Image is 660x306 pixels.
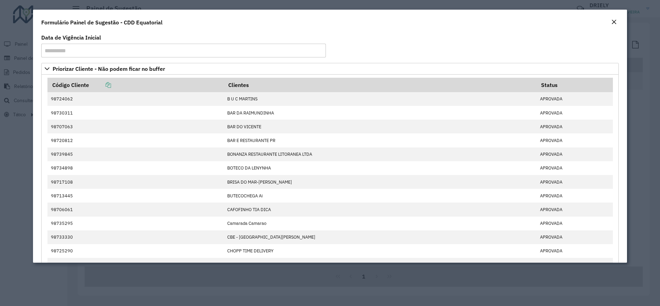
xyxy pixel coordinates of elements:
[223,92,536,106] td: B U C MARTINS
[47,244,224,258] td: 98725290
[47,230,224,244] td: 98733330
[53,66,165,72] span: Priorizar Cliente - Não podem ficar no buffer
[223,258,536,272] td: COMERCIAL [GEOGRAPHIC_DATA]
[223,203,536,216] td: CAFOFINHO TIA DICA
[47,147,224,161] td: 98739845
[41,18,163,26] h4: Formulário Painel de Sugestão - CDD Equatorial
[223,161,536,175] td: BOTECO DA LENYNHA
[537,189,613,203] td: APROVADA
[223,133,536,147] td: BAR E RESTAURANTE PR
[537,78,613,92] th: Status
[609,18,619,27] button: Close
[537,120,613,133] td: APROVADA
[47,189,224,203] td: 98713445
[223,78,536,92] th: Clientes
[47,161,224,175] td: 98734898
[537,244,613,258] td: APROVADA
[47,92,224,106] td: 98724062
[89,81,111,88] a: Copiar
[537,92,613,106] td: APROVADA
[223,120,536,133] td: BAR DO VICENTE
[47,217,224,230] td: 98735295
[47,175,224,189] td: 98717108
[537,133,613,147] td: APROVADA
[537,161,613,175] td: APROVADA
[537,106,613,120] td: APROVADA
[47,203,224,216] td: 98706061
[537,147,613,161] td: APROVADA
[537,230,613,244] td: APROVADA
[47,120,224,133] td: 98707063
[223,217,536,230] td: Camarada Camarao
[47,258,224,272] td: 98708640
[223,106,536,120] td: BAR DA RAIMUNDINHA
[223,147,536,161] td: BONANZA RESTAURANTE LITORANEA LTDA
[223,189,536,203] td: BUTECOCHEGA Ai
[537,258,613,272] td: APROVADA
[537,175,613,189] td: APROVADA
[537,203,613,216] td: APROVADA
[41,33,101,42] label: Data de Vigência Inicial
[47,133,224,147] td: 98720812
[223,230,536,244] td: CBE - [GEOGRAPHIC_DATA][PERSON_NAME]
[611,19,617,25] em: Fechar
[537,217,613,230] td: APROVADA
[47,78,224,92] th: Código Cliente
[47,106,224,120] td: 98730311
[41,63,619,75] a: Priorizar Cliente - Não podem ficar no buffer
[223,244,536,258] td: CHOPP TIME DELIVERY
[223,175,536,189] td: BRISA DO MAR-[PERSON_NAME]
